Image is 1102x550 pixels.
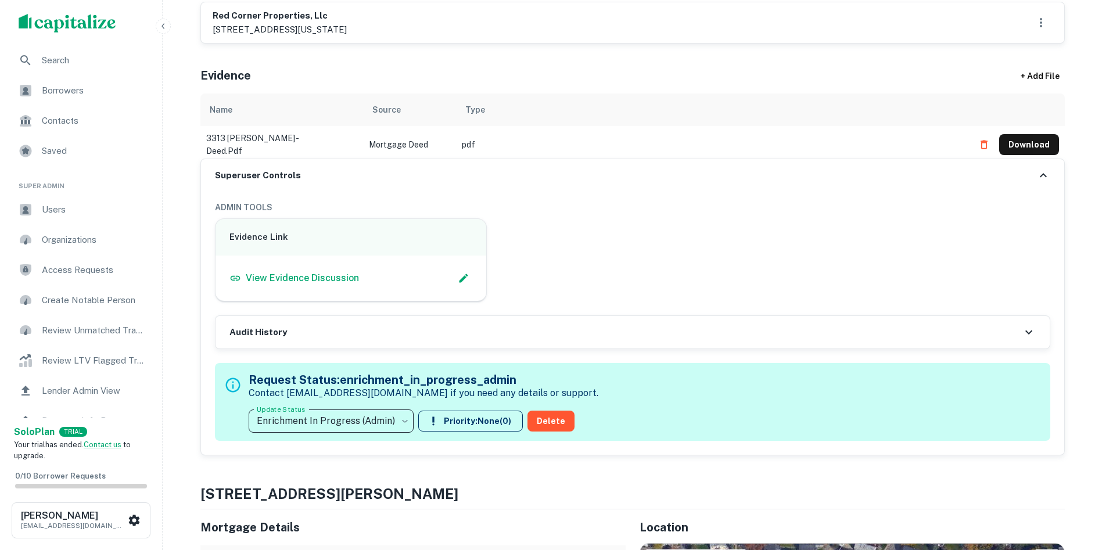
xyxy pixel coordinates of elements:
[9,226,153,254] a: Organizations
[229,326,287,339] h6: Audit History
[9,377,153,405] a: Lender Admin View
[229,271,359,285] a: View Evidence Discussion
[213,9,347,23] h6: red corner properties, llc
[200,67,251,84] h5: Evidence
[200,126,363,163] td: 3313 [PERSON_NAME] - deed.pdf
[215,169,301,182] h6: Superuser Controls
[200,483,1065,504] h4: [STREET_ADDRESS][PERSON_NAME]
[42,323,146,337] span: Review Unmatched Transactions
[14,425,55,439] a: SoloPlan
[465,103,485,117] div: Type
[12,502,150,538] button: [PERSON_NAME][EMAIL_ADDRESS][DOMAIN_NAME]
[21,520,125,531] p: [EMAIL_ADDRESS][DOMAIN_NAME]
[640,519,1065,536] h5: Location
[257,404,305,414] label: Update Status
[455,269,472,287] button: Edit Slack Link
[363,94,456,126] th: Source
[215,201,1050,214] h6: ADMIN TOOLS
[999,134,1059,155] button: Download
[210,103,232,117] div: Name
[21,511,125,520] h6: [PERSON_NAME]
[9,256,153,284] a: Access Requests
[42,203,146,217] span: Users
[14,426,55,437] strong: Solo Plan
[200,94,363,126] th: Name
[9,196,153,224] a: Users
[9,137,153,165] a: Saved
[229,231,473,244] h6: Evidence Link
[42,354,146,368] span: Review LTV Flagged Transactions
[213,23,347,37] p: [STREET_ADDRESS][US_STATE]
[456,126,968,163] td: pdf
[9,347,153,375] a: Review LTV Flagged Transactions
[249,371,598,389] h5: Request Status: enrichment_in_progress_admin
[9,407,153,435] a: Borrower Info Requests
[42,263,146,277] span: Access Requests
[9,46,153,74] a: Search
[42,414,146,428] span: Borrower Info Requests
[42,53,146,67] span: Search
[14,440,131,461] span: Your trial has ended. to upgrade.
[200,519,626,536] h5: Mortgage Details
[974,135,995,154] button: Delete file
[363,126,456,163] td: Mortgage Deed
[84,440,121,449] a: Contact us
[9,286,153,314] a: Create Notable Person
[246,271,359,285] p: View Evidence Discussion
[59,427,87,437] div: TRIAL
[19,14,116,33] img: capitalize-logo.png
[372,103,401,117] div: Source
[42,293,146,307] span: Create Notable Person
[9,77,153,105] a: Borrowers
[249,405,414,437] div: Enrichment In Progress (Admin)
[200,94,1065,159] div: scrollable content
[42,144,146,158] span: Saved
[1044,457,1102,513] iframe: Chat Widget
[9,317,153,344] a: Review Unmatched Transactions
[9,107,153,135] a: Contacts
[527,411,575,432] button: Delete
[456,94,968,126] th: Type
[42,84,146,98] span: Borrowers
[1000,66,1081,87] div: + Add File
[42,233,146,247] span: Organizations
[42,114,146,128] span: Contacts
[42,384,146,398] span: Lender Admin View
[9,167,153,196] li: Super Admin
[15,472,106,480] span: 0 / 10 Borrower Requests
[249,386,598,400] p: Contact [EMAIL_ADDRESS][DOMAIN_NAME] if you need any details or support.
[418,411,523,432] button: Priority:None(0)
